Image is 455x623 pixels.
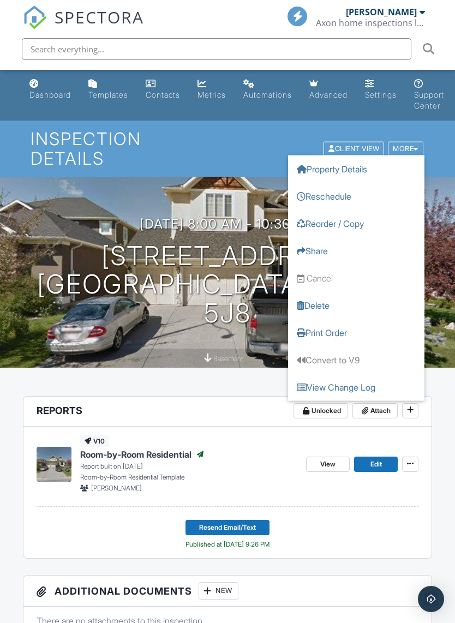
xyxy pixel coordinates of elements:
[239,74,296,105] a: Automations (Basic)
[316,17,425,28] div: Axon home inspections ltd.
[410,74,448,116] a: Support Center
[288,182,424,209] a: Reschedule
[307,272,333,284] div: Cancel
[23,5,47,29] img: The Best Home Inspection Software - Spectora
[55,5,144,28] span: SPECTORA
[414,90,444,110] div: Support Center
[84,74,133,105] a: Templates
[365,90,397,99] div: Settings
[361,74,401,105] a: Settings
[346,7,417,17] div: [PERSON_NAME]
[22,38,411,60] input: Search everything...
[288,155,424,182] a: Property Details
[140,217,316,231] h3: [DATE] 8:00 am - 10:30 am
[288,346,424,373] a: Convert to V9
[88,90,128,99] div: Templates
[288,209,424,237] a: Reorder / Copy
[288,237,424,264] a: Share
[288,319,424,346] a: Print Order
[199,582,238,600] div: New
[141,74,184,105] a: Contacts
[324,141,384,156] div: Client View
[23,15,144,38] a: SPECTORA
[309,90,348,99] div: Advanced
[146,90,180,99] div: Contacts
[288,373,424,400] a: View Change Log
[23,576,432,607] h3: Additional Documents
[418,586,444,612] div: Open Intercom Messenger
[31,129,424,167] h1: Inspection Details
[322,144,387,152] a: Client View
[388,141,423,156] div: More
[305,74,352,105] a: Advanced
[193,74,230,105] a: Metrics
[288,291,424,319] a: Delete
[17,242,438,328] h1: [STREET_ADDRESS] [GEOGRAPHIC_DATA], AB T3H 5J8
[197,90,226,99] div: Metrics
[243,90,292,99] div: Automations
[213,355,243,363] span: basement
[29,90,71,99] div: Dashboard
[25,74,75,105] a: Dashboard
